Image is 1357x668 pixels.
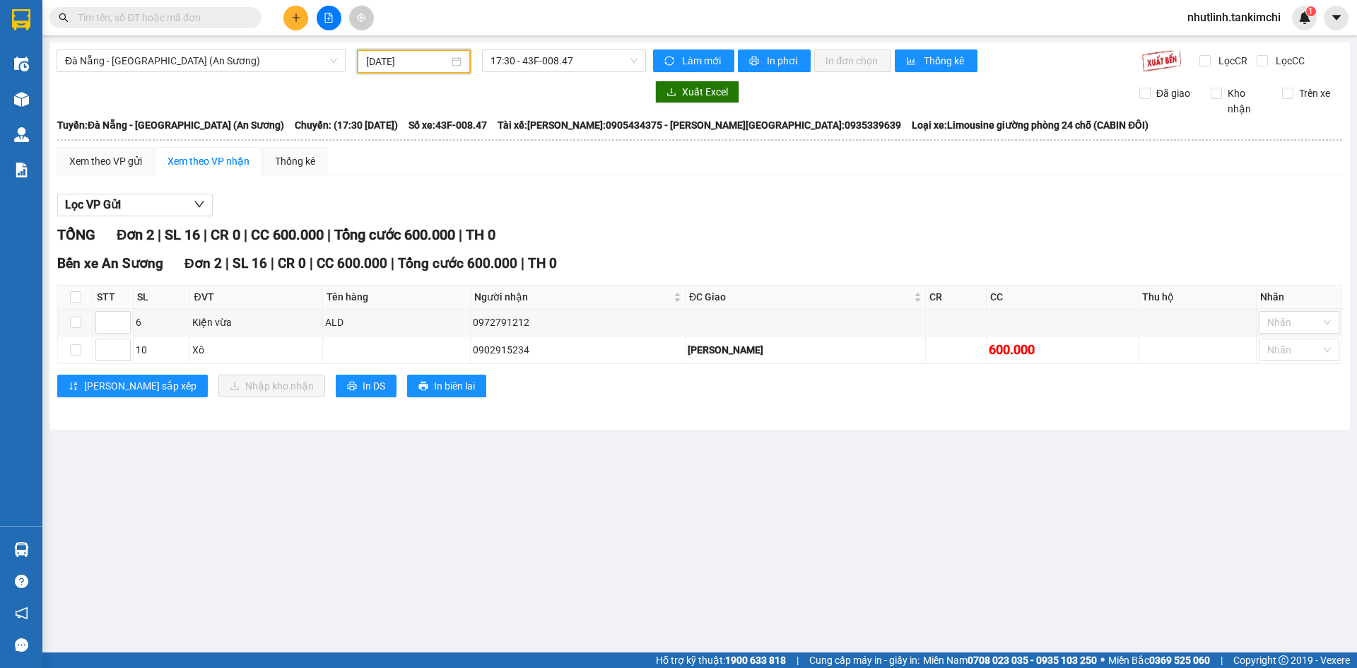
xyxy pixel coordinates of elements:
span: Kho nhận [1222,86,1271,117]
span: Đơn 2 [117,226,154,243]
button: syncLàm mới [653,49,734,72]
span: SL 16 [233,255,267,271]
span: Tài xế: [PERSON_NAME]:0905434375 - [PERSON_NAME][GEOGRAPHIC_DATA]:0935339639 [498,117,901,133]
span: bar-chart [906,56,918,67]
button: In đơn chọn [814,49,891,72]
span: SL 16 [165,226,200,243]
img: warehouse-icon [14,57,29,71]
strong: 1900 633 818 [725,655,786,666]
button: bar-chartThống kê [895,49,977,72]
sup: 1 [1306,6,1316,16]
span: | [310,255,313,271]
div: Thống kê [275,153,315,169]
span: TH 0 [528,255,557,271]
span: sort-ascending [69,381,78,392]
div: 0972791212 [473,315,683,330]
span: Xuất Excel [682,84,728,100]
span: Tổng cước 600.000 [398,255,517,271]
span: | [521,255,524,271]
span: | [1221,652,1223,668]
span: Đà Nẵng - Sài Gòn (An Sương) [65,50,337,71]
img: 9k= [1141,49,1182,72]
strong: 0708 023 035 - 0935 103 250 [968,655,1097,666]
span: copyright [1279,655,1288,665]
button: downloadNhập kho nhận [218,375,325,397]
span: | [225,255,229,271]
span: 17:30 - 43F-008.47 [490,50,638,71]
span: | [244,226,247,243]
div: [PERSON_NAME] [688,342,923,358]
input: Tìm tên, số ĐT hoặc mã đơn [78,10,245,25]
div: 6 [136,315,187,330]
span: Lọc CC [1270,53,1307,69]
span: aim [356,13,366,23]
span: | [204,226,207,243]
span: 1 [1308,6,1313,16]
span: printer [347,381,357,392]
div: 10 [136,342,187,358]
span: | [391,255,394,271]
img: logo-vxr [12,9,30,30]
span: down [194,199,205,210]
b: Tuyến: Đà Nẵng - [GEOGRAPHIC_DATA] (An Sương) [57,119,284,131]
th: STT [93,286,134,309]
span: Lọc VP Gửi [65,196,121,213]
th: CC [987,286,1139,309]
span: TỔNG [57,226,95,243]
div: Nhãn [1260,289,1338,305]
span: Hỗ trợ kỹ thuật: [656,652,786,668]
th: Tên hàng [323,286,471,309]
img: solution-icon [14,163,29,177]
th: ĐVT [190,286,323,309]
span: Làm mới [682,53,723,69]
img: warehouse-icon [14,92,29,107]
input: 12/10/2025 [366,54,449,69]
button: caret-down [1324,6,1349,30]
span: ⚪️ [1100,657,1105,663]
span: TH 0 [466,226,495,243]
button: printerIn DS [336,375,396,397]
span: Chuyến: (17:30 [DATE]) [295,117,398,133]
span: Miền Nam [923,652,1097,668]
span: CC 600.000 [317,255,387,271]
div: Xem theo VP gửi [69,153,142,169]
button: aim [349,6,374,30]
button: downloadXuất Excel [655,81,739,103]
span: printer [749,56,761,67]
div: 0902915234 [473,342,683,358]
button: printerIn biên lai [407,375,486,397]
span: Loại xe: Limousine giường phòng 24 chỗ (CABIN ĐÔI) [912,117,1149,133]
button: printerIn phơi [738,49,811,72]
span: CR 0 [278,255,306,271]
span: nhutlinh.tankimchi [1176,8,1292,26]
button: sort-ascending[PERSON_NAME] sắp xếp [57,375,208,397]
span: Trên xe [1293,86,1336,101]
span: printer [418,381,428,392]
span: Thống kê [924,53,966,69]
span: | [158,226,161,243]
span: file-add [324,13,334,23]
th: CR [926,286,987,309]
span: ĐC Giao [689,289,911,305]
span: message [15,638,28,652]
button: plus [283,6,308,30]
strong: 0369 525 060 [1149,655,1210,666]
span: Đơn 2 [184,255,222,271]
span: download [666,87,676,98]
span: Đã giao [1151,86,1196,101]
div: ALD [325,315,468,330]
span: Người nhận [474,289,671,305]
span: sync [664,56,676,67]
button: Lọc VP Gửi [57,194,213,216]
span: plus [291,13,301,23]
div: Xô [192,342,320,358]
span: Bến xe An Sương [57,255,163,271]
span: In biên lai [434,378,475,394]
span: In phơi [767,53,799,69]
span: CR 0 [211,226,240,243]
span: [PERSON_NAME] sắp xếp [84,378,196,394]
button: file-add [317,6,341,30]
span: Cung cấp máy in - giấy in: [809,652,920,668]
span: notification [15,607,28,620]
span: | [459,226,462,243]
